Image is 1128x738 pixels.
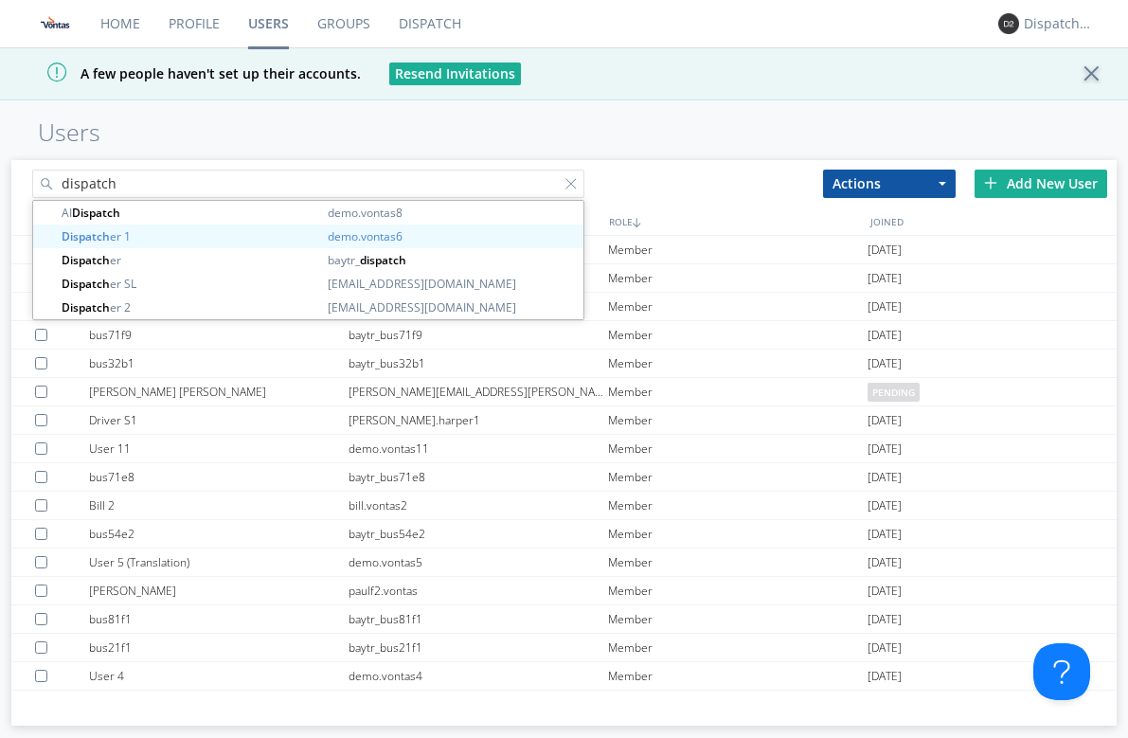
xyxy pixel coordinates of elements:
[62,298,313,316] span: er 2
[62,251,313,269] span: er
[868,435,902,463] span: [DATE]
[11,549,1117,577] a: User 5 (Translation)demo.vontas5Member[DATE]
[349,435,608,462] div: demo.vontas11
[349,634,608,661] div: baytr_bus21f1
[14,64,361,82] span: A few people haven't set up their accounts.
[998,13,1019,34] img: 373638.png
[608,293,868,320] div: Member
[89,577,349,604] div: [PERSON_NAME]
[349,549,608,576] div: demo.vontas5
[62,228,110,244] strong: Dispatch
[868,662,902,691] span: [DATE]
[608,577,868,604] div: Member
[11,236,1117,264] a: bus81e8baytr_bus81e8Member[DATE]
[349,406,608,434] div: [PERSON_NAME].harper1
[89,435,349,462] div: User 11
[868,293,902,321] span: [DATE]
[328,204,580,222] span: demo.vontas8
[11,321,1117,350] a: bus71f9baytr_bus71f9Member[DATE]
[11,293,1117,321] a: bus90a2baytr_bus90a2Member[DATE]
[62,204,313,222] span: AI
[11,634,1117,662] a: bus21f1baytr_bus21f1Member[DATE]
[72,205,120,221] strong: Dispatch
[62,276,110,292] strong: Dispatch
[608,321,868,349] div: Member
[868,605,902,634] span: [DATE]
[349,691,608,718] div: baytr_bus50e1
[984,176,997,189] img: plus.svg
[11,662,1117,691] a: User 4demo.vontas4Member[DATE]
[349,662,608,690] div: demo.vontas4
[89,492,349,519] div: Bill 2
[868,520,902,549] span: [DATE]
[11,406,1117,435] a: Driver S1[PERSON_NAME].harper1Member[DATE]
[604,207,867,235] div: ROLE
[89,406,349,434] div: Driver S1
[1033,643,1090,700] iframe: Toggle Customer Support
[62,227,313,245] span: er 1
[62,275,313,293] span: er SL
[11,577,1117,605] a: [PERSON_NAME]paulf2.vontasMember[DATE]
[11,463,1117,492] a: bus71e8baytr_bus71e8Member[DATE]
[349,378,608,405] div: [PERSON_NAME][EMAIL_ADDRESS][PERSON_NAME][DOMAIN_NAME]
[608,549,868,576] div: Member
[608,662,868,690] div: Member
[608,264,868,292] div: Member
[608,350,868,377] div: Member
[975,170,1107,198] div: Add New User
[866,207,1128,235] div: JOINED
[328,275,580,293] span: [EMAIL_ADDRESS][DOMAIN_NAME]
[868,383,920,402] span: pending
[349,492,608,519] div: bill.vontas2
[89,321,349,349] div: bus71f9
[608,691,868,718] div: Member
[89,350,349,377] div: bus32b1
[89,378,349,405] div: [PERSON_NAME] [PERSON_NAME]
[38,119,1128,146] h1: Users
[608,492,868,519] div: Member
[868,264,902,293] span: [DATE]
[608,605,868,633] div: Member
[328,298,580,316] span: [EMAIL_ADDRESS][DOMAIN_NAME]
[349,520,608,548] div: baytr_bus54e2
[868,549,902,577] span: [DATE]
[89,691,349,718] div: bus50e1
[868,350,902,378] span: [DATE]
[62,252,110,268] strong: Dispatch
[360,252,406,268] strong: dispatch
[32,170,585,198] input: Search users
[608,463,868,491] div: Member
[62,299,110,315] strong: Dispatch
[328,251,580,269] span: baytr_
[608,378,868,405] div: Member
[868,691,902,719] span: [DATE]
[608,435,868,462] div: Member
[349,605,608,633] div: baytr_bus81f1
[89,605,349,633] div: bus81f1
[868,634,902,662] span: [DATE]
[868,321,902,350] span: [DATE]
[868,236,902,264] span: [DATE]
[11,691,1117,719] a: bus50e1baytr_bus50e1Member[DATE]
[11,435,1117,463] a: User 11demo.vontas11Member[DATE]
[328,227,580,245] span: demo.vontas6
[38,7,72,41] img: f1aae8ebb7b8478a8eaba14e9f442c81
[89,520,349,548] div: bus54e2
[868,577,902,605] span: [DATE]
[11,378,1117,406] a: [PERSON_NAME] [PERSON_NAME][PERSON_NAME][EMAIL_ADDRESS][PERSON_NAME][DOMAIN_NAME]Memberpending
[11,492,1117,520] a: Bill 2bill.vontas2Member[DATE]
[89,662,349,690] div: User 4
[608,406,868,434] div: Member
[11,520,1117,549] a: bus54e2baytr_bus54e2Member[DATE]
[11,605,1117,634] a: bus81f1baytr_bus81f1Member[DATE]
[389,63,521,85] button: Resend Invitations
[868,463,902,492] span: [DATE]
[608,236,868,263] div: Member
[349,577,608,604] div: paulf2.vontas
[11,350,1117,378] a: bus32b1baytr_bus32b1Member[DATE]
[823,170,956,198] button: Actions
[608,520,868,548] div: Member
[868,492,902,520] span: [DATE]
[11,264,1117,293] a: bus51e1baytr_bus51e1Member[DATE]
[608,634,868,661] div: Member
